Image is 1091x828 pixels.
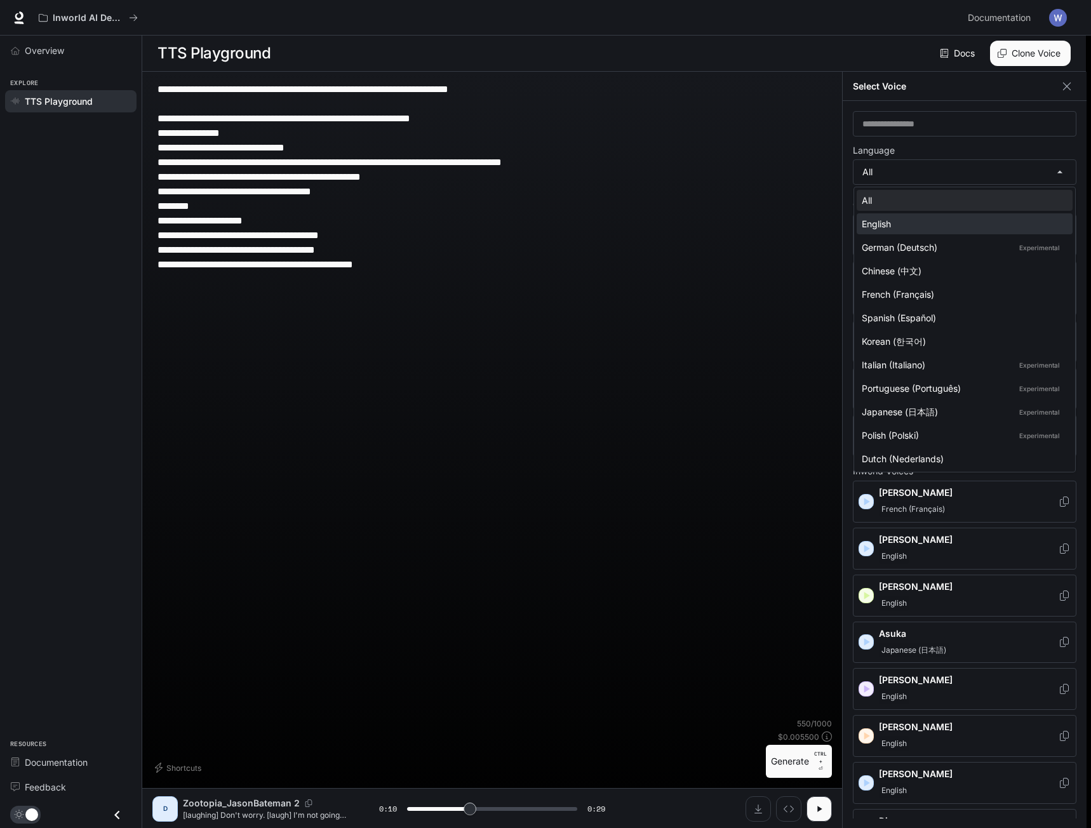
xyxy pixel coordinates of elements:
p: Experimental [1017,430,1062,441]
div: Polish (Polski) [862,429,1062,442]
div: German (Deutsch) [862,241,1062,254]
div: Italian (Italiano) [862,358,1062,371]
p: Experimental [1017,359,1062,371]
p: Experimental [1017,242,1062,253]
p: Experimental [1017,383,1062,394]
div: Chinese (中文) [862,264,1062,277]
div: All [862,194,1062,207]
div: French (Français) [862,288,1062,301]
div: Japanese (日本語) [862,405,1062,418]
div: Dutch (Nederlands) [862,452,1062,465]
div: Spanish (Español) [862,311,1062,324]
div: Korean (한국어) [862,335,1062,348]
div: English [862,217,1062,230]
div: Portuguese (Português) [862,382,1062,395]
p: Experimental [1017,406,1062,418]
